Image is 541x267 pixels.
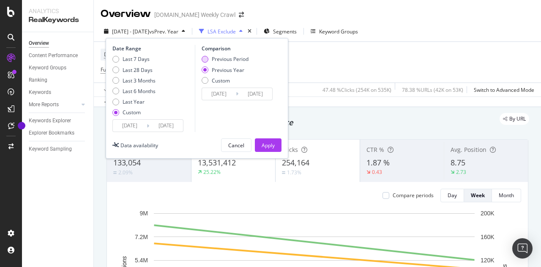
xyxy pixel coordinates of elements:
span: Clicks [282,146,298,154]
span: By URL [509,116,526,121]
button: Day [440,189,464,202]
div: Custom [202,77,249,84]
div: 2.73 [456,168,466,176]
img: Equal [282,171,285,174]
text: 120K [481,257,495,264]
div: Content Performance [29,51,78,60]
div: Last Year [123,98,145,105]
div: Previous Year [202,66,249,74]
a: Content Performance [29,51,87,60]
div: Last 6 Months [123,88,156,95]
button: Week [464,189,492,202]
button: Apply [255,138,281,152]
button: Cancel [221,138,251,152]
button: [DATE] - [DATE]vsPrev. Year [101,25,189,38]
text: 7.2M [135,234,148,240]
text: 5.4M [135,257,148,264]
div: legacy label [500,113,529,125]
div: times [246,27,253,36]
img: Equal [113,171,117,174]
div: Keyword Groups [29,63,66,72]
div: Comparison [202,45,275,52]
div: Overview [29,39,49,48]
button: Month [492,189,521,202]
input: End Date [149,120,183,132]
div: Analytics [29,7,87,15]
div: Last 28 Days [112,66,156,74]
span: Segments [273,28,297,35]
div: LSA Exclude [208,28,236,35]
div: Last 6 Months [112,88,156,95]
span: Full URL [101,66,119,73]
div: Day [448,192,457,199]
div: Last 7 Days [112,55,156,63]
div: Explorer Bookmarks [29,129,74,138]
a: More Reports [29,100,79,109]
div: 47.48 % Clicks ( 254K on 535K ) [322,86,391,94]
text: 9M [140,210,148,217]
div: Ranking [29,76,47,85]
div: Overview [101,7,151,21]
input: End Date [238,88,272,100]
div: Previous Year [212,66,244,74]
div: Custom [123,109,141,116]
div: Data availability [120,142,158,149]
div: Week [471,192,485,199]
a: Explorer Bookmarks [29,129,87,138]
span: vs Prev. Year [149,28,178,35]
div: Custom [112,109,156,116]
text: 160K [481,234,495,240]
div: Custom [212,77,230,84]
div: More Reports [29,100,59,109]
a: Overview [29,39,87,48]
div: Keyword Groups [319,28,358,35]
span: 8.75 [451,157,465,168]
div: Cancel [228,142,244,149]
div: Previous Period [202,55,249,63]
div: Compare periods [393,192,434,199]
div: Date Range [112,45,193,52]
button: Segments [260,25,300,38]
div: Month [499,192,514,199]
a: Keyword Sampling [29,145,87,154]
div: Switch to Advanced Mode [474,86,534,94]
div: Last 3 Months [123,77,156,84]
div: Last 7 Days [123,55,150,63]
span: 13,531,412 [198,157,236,168]
a: Keywords [29,88,87,97]
div: 78.38 % URLs ( 42K on 53K ) [402,86,463,94]
a: Ranking [29,76,87,85]
div: RealKeywords [29,15,87,25]
div: [DOMAIN_NAME] Weekly Crawl [154,11,235,19]
div: Last 28 Days [123,66,153,74]
a: Keywords Explorer [29,116,87,125]
span: [DATE] - [DATE] [112,28,149,35]
div: Keywords Explorer [29,116,71,125]
span: Avg. Position [451,146,486,154]
span: Device [104,51,120,58]
button: Apply [101,83,125,96]
input: Start Date [113,120,147,132]
div: Apply [262,142,275,149]
button: Switch to Advanced Mode [470,83,534,96]
div: 25.22% [203,168,221,176]
div: Keyword Sampling [29,145,72,154]
div: Previous Period [212,55,249,63]
div: Last 3 Months [112,77,156,84]
div: arrow-right-arrow-left [239,12,244,18]
span: 254,164 [282,157,309,168]
div: 1.73% [287,169,301,176]
div: Open Intercom Messenger [512,238,533,259]
span: 133,054 [113,157,141,168]
input: Start Date [202,88,236,100]
div: Tooltip anchor [18,122,25,129]
span: 1.87 % [366,157,390,168]
div: 2.09% [118,169,133,176]
div: Last Year [112,98,156,105]
a: Keyword Groups [29,63,87,72]
span: CTR % [366,146,384,154]
div: 0.43 [372,168,382,176]
button: LSA Exclude [196,25,246,38]
button: Keyword Groups [307,25,361,38]
text: 200K [481,210,495,217]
